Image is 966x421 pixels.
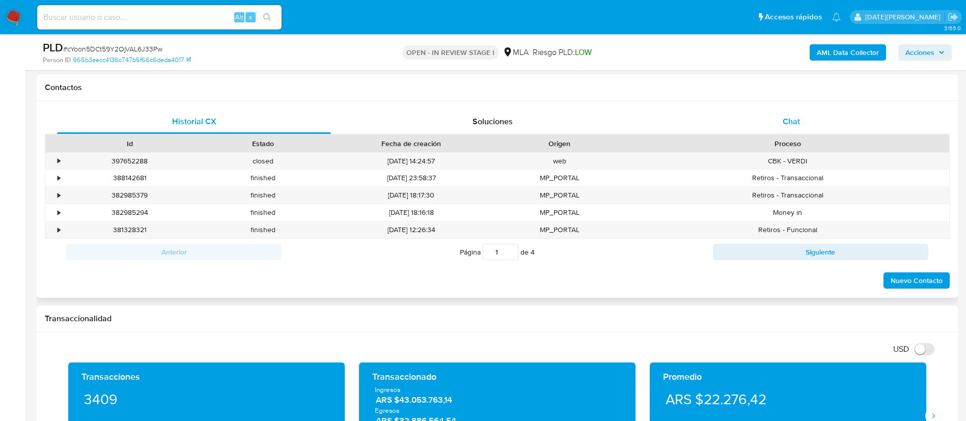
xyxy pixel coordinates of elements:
div: MP_PORTAL [493,170,626,186]
div: [DATE] 18:16:18 [330,204,493,221]
div: Estado [204,138,323,149]
div: finished [197,221,330,238]
h1: Contactos [45,82,950,93]
div: Proceso [633,138,942,149]
div: Fecha de creación [337,138,486,149]
p: lucia.neglia@mercadolibre.com [865,12,944,22]
button: Nuevo Contacto [884,272,950,289]
p: OPEN - IN REVIEW STAGE I [402,45,499,60]
div: MP_PORTAL [493,187,626,204]
div: [DATE] 14:24:57 [330,153,493,170]
span: Acciones [905,44,934,61]
span: Alt [235,12,243,22]
b: Person ID [43,55,71,65]
div: • [58,208,60,217]
div: [DATE] 12:26:34 [330,221,493,238]
a: 965b3eecc4136c747b5f66c6deda4017 [73,55,191,65]
div: finished [197,187,330,204]
div: MLA [503,47,529,58]
span: Riesgo PLD: [533,47,592,58]
button: Acciones [898,44,952,61]
span: s [249,12,252,22]
span: Soluciones [473,116,513,127]
span: 4 [531,247,535,257]
div: [DATE] 23:58:37 [330,170,493,186]
div: finished [197,170,330,186]
input: Buscar usuario o caso... [37,11,282,24]
div: Retiros - Transaccional [626,187,949,204]
span: Historial CX [172,116,216,127]
div: • [58,190,60,200]
div: MP_PORTAL [493,221,626,238]
button: Siguiente [713,244,928,260]
div: 381328321 [63,221,197,238]
div: Origen [500,138,619,149]
span: LOW [575,46,592,58]
div: web [493,153,626,170]
div: Money in [626,204,949,221]
div: 382985294 [63,204,197,221]
div: MP_PORTAL [493,204,626,221]
button: search-icon [257,10,278,24]
span: Chat [783,116,800,127]
div: • [58,173,60,183]
div: Id [70,138,189,149]
div: finished [197,204,330,221]
div: • [58,225,60,235]
div: 388142681 [63,170,197,186]
h1: Transaccionalidad [45,314,950,324]
div: closed [197,153,330,170]
div: Retiros - Funcional [626,221,949,238]
div: Retiros - Transaccional [626,170,949,186]
button: Anterior [66,244,282,260]
b: AML Data Collector [817,44,879,61]
div: 397652288 [63,153,197,170]
span: # cYoon5DCt59Y2OjVAL6J33Pw [63,44,162,54]
span: Accesos rápidos [765,12,822,22]
span: Página de [460,244,535,260]
span: 3.155.0 [944,24,961,32]
div: CBK - VERDI [626,153,949,170]
span: Nuevo Contacto [891,273,943,288]
div: [DATE] 18:17:30 [330,187,493,204]
div: 382985379 [63,187,197,204]
a: Notificaciones [832,13,841,21]
a: Salir [948,12,958,22]
button: AML Data Collector [810,44,886,61]
b: PLD [43,39,63,55]
div: • [58,156,60,166]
